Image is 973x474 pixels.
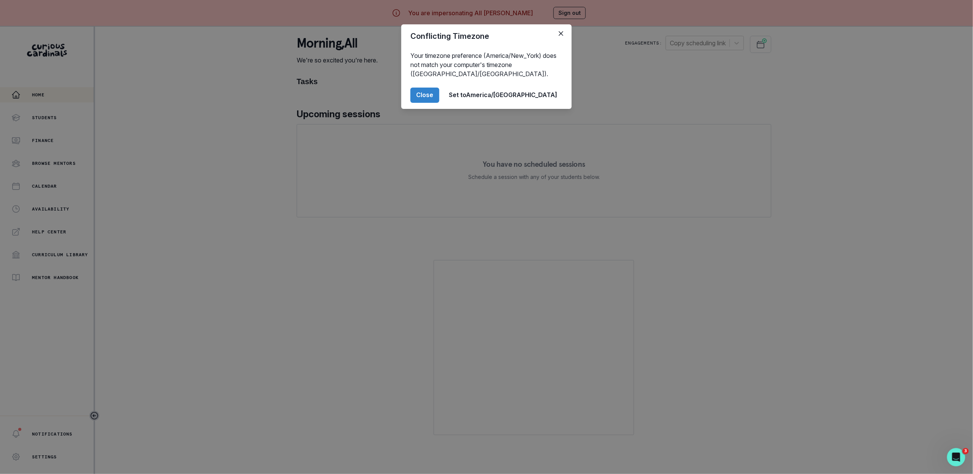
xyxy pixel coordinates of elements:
[410,88,439,103] button: Close
[444,88,563,103] button: Set toAmerica/[GEOGRAPHIC_DATA]
[555,27,567,40] button: Close
[947,448,965,466] iframe: Intercom live chat
[963,448,969,454] span: 3
[401,48,572,81] div: Your timezone preference (America/New_York) does not match your computer's timezone ([GEOGRAPHIC_...
[401,24,572,48] header: Conflicting Timezone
